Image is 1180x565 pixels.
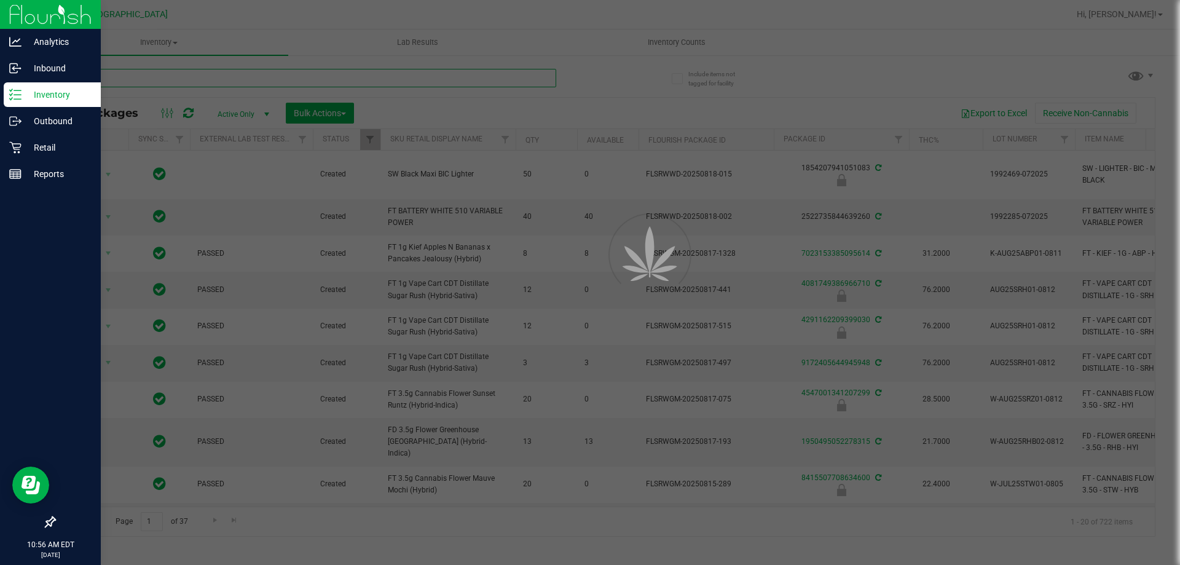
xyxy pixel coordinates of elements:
iframe: Resource center [12,467,49,504]
p: Reports [22,167,95,181]
p: Retail [22,140,95,155]
inline-svg: Reports [9,168,22,180]
p: [DATE] [6,550,95,559]
inline-svg: Inbound [9,62,22,74]
inline-svg: Outbound [9,115,22,127]
inline-svg: Retail [9,141,22,154]
p: Outbound [22,114,95,128]
p: Inventory [22,87,95,102]
p: 10:56 AM EDT [6,539,95,550]
p: Analytics [22,34,95,49]
p: Inbound [22,61,95,76]
inline-svg: Inventory [9,89,22,101]
inline-svg: Analytics [9,36,22,48]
